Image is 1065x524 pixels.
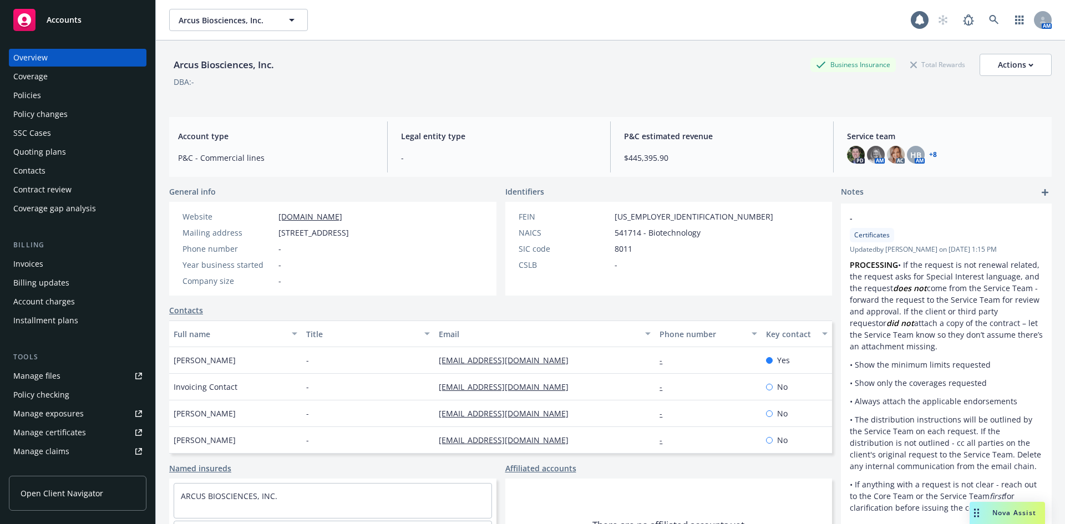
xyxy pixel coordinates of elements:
button: Actions [980,54,1052,76]
span: Account type [178,130,374,142]
a: Coverage gap analysis [9,200,146,217]
div: Business Insurance [810,58,896,72]
em: did not [886,318,914,328]
span: Certificates [854,230,890,240]
div: Mailing address [182,227,274,238]
p: • If anything with a request is not clear - reach out to the Core Team or the Service Team for cl... [850,479,1043,513]
span: [PERSON_NAME] [174,408,236,419]
div: Website [182,211,274,222]
p: • Show the minimum limits requested [850,359,1043,370]
button: Key contact [762,320,832,347]
a: Installment plans [9,312,146,329]
span: 8011 [615,243,632,255]
div: Phone number [660,328,744,340]
div: Installment plans [13,312,78,329]
div: Title [306,328,418,340]
span: - [278,243,281,255]
span: P&C - Commercial lines [178,152,374,164]
span: [PERSON_NAME] [174,434,236,446]
div: Phone number [182,243,274,255]
span: Service team [847,130,1043,142]
div: SSC Cases [13,124,51,142]
div: Tools [9,352,146,363]
div: Contract review [13,181,72,199]
div: Manage BORs [13,461,65,479]
img: photo [867,146,885,164]
div: Billing updates [13,274,69,292]
span: - [306,408,309,419]
a: [DOMAIN_NAME] [278,211,342,222]
span: 541714 - Biotechnology [615,227,701,238]
div: Manage files [13,367,60,385]
p: • The distribution instructions will be outlined by the Service Team on each request. If the dist... [850,414,1043,472]
div: -CertificatesUpdatedby [PERSON_NAME] on [DATE] 1:15 PMPROCESSING• If the request is not renewal r... [841,204,1052,522]
span: P&C estimated revenue [624,130,820,142]
span: - [278,259,281,271]
button: Title [302,320,434,347]
a: +8 [929,151,937,158]
span: General info [169,186,216,197]
span: Nova Assist [992,508,1036,517]
p: • If the request is not renewal related, the request asks for Special Interest language, and the ... [850,259,1043,352]
div: CSLB [519,259,610,271]
span: [US_EMPLOYER_IDENTIFICATION_NUMBER] [615,211,773,222]
span: Arcus Biosciences, Inc. [179,14,275,26]
div: Arcus Biosciences, Inc. [169,58,278,72]
div: Policy checking [13,386,69,404]
button: Phone number [655,320,761,347]
a: Manage exposures [9,405,146,423]
a: - [660,355,671,365]
p: • Show only the coverages requested [850,377,1043,389]
a: Named insureds [169,462,231,474]
span: - [278,275,281,287]
div: Manage exposures [13,405,84,423]
a: SSC Cases [9,124,146,142]
div: FEIN [519,211,610,222]
span: Legal entity type [401,130,597,142]
strong: PROCESSING [850,260,898,270]
div: Coverage gap analysis [13,200,96,217]
span: Invoicing Contact [174,381,237,393]
button: Arcus Biosciences, Inc. [169,9,308,31]
a: ARCUS BIOSCIENCES, INC. [181,491,277,501]
a: Manage certificates [9,424,146,441]
span: - [306,434,309,446]
span: Notes [841,186,864,199]
div: Contacts [13,162,45,180]
div: Year business started [182,259,274,271]
a: Quoting plans [9,143,146,161]
img: photo [847,146,865,164]
div: Quoting plans [13,143,66,161]
div: DBA: - [174,76,194,88]
a: Switch app [1008,9,1031,31]
a: Coverage [9,68,146,85]
a: [EMAIL_ADDRESS][DOMAIN_NAME] [439,435,577,445]
a: Manage files [9,367,146,385]
a: Policy checking [9,386,146,404]
a: Manage BORs [9,461,146,479]
a: Affiliated accounts [505,462,576,474]
div: Actions [998,54,1033,75]
a: Start snowing [932,9,954,31]
span: Identifiers [505,186,544,197]
a: Contract review [9,181,146,199]
a: - [660,408,671,419]
button: Nova Assist [970,502,1045,524]
div: Full name [174,328,285,340]
div: Invoices [13,255,43,273]
a: Policies [9,87,146,104]
a: Manage claims [9,442,146,460]
img: photo [887,146,905,164]
a: Policy changes [9,105,146,123]
a: Search [983,9,1005,31]
em: first [990,491,1004,501]
a: [EMAIL_ADDRESS][DOMAIN_NAME] [439,355,577,365]
a: Report a Bug [957,9,980,31]
span: Accounts [47,16,82,24]
button: Full name [169,320,302,347]
span: Open Client Navigator [21,487,103,499]
a: [EMAIL_ADDRESS][DOMAIN_NAME] [439,381,577,392]
span: - [401,152,597,164]
a: Invoices [9,255,146,273]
